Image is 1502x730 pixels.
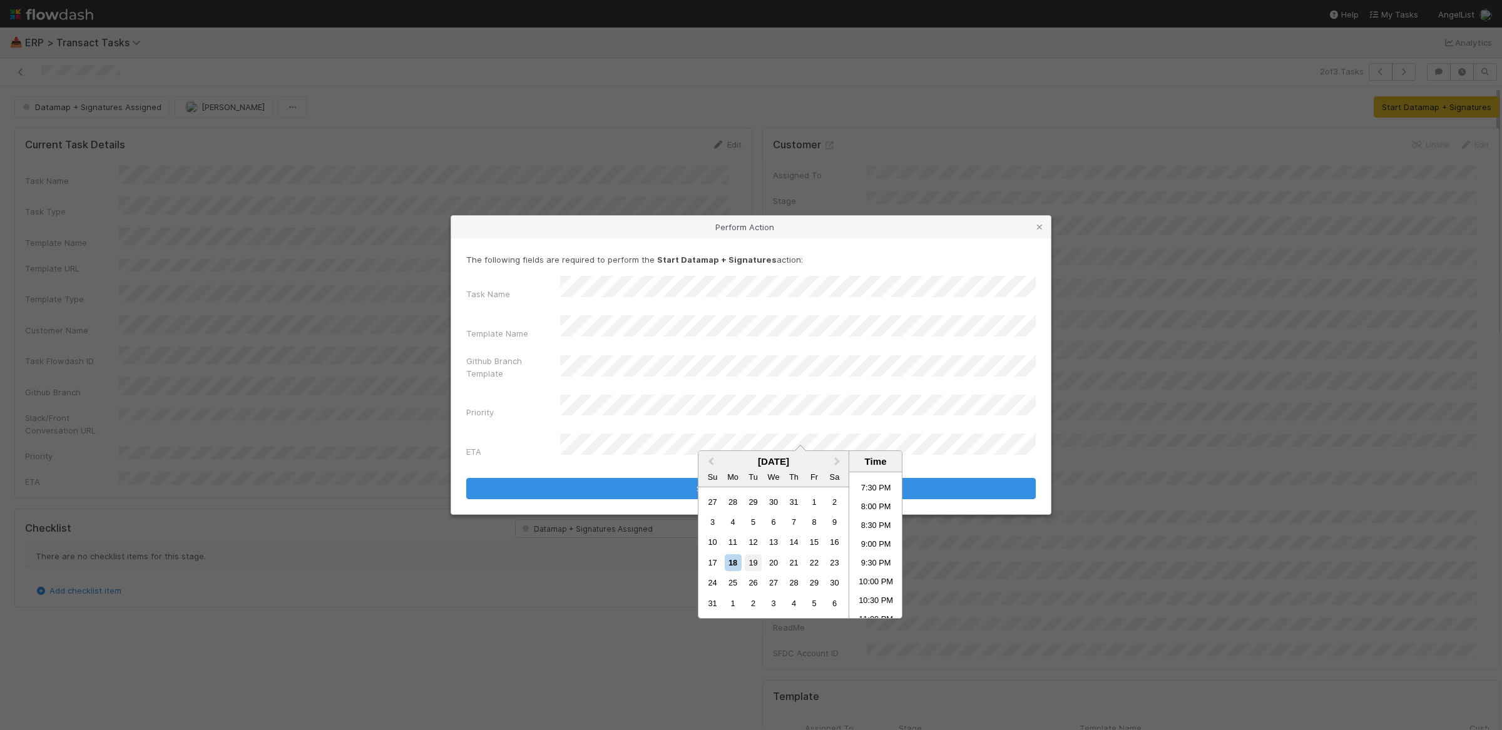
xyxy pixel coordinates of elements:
div: Choose Monday, August 11th, 2025 [725,534,742,550]
label: Priority [466,406,494,418]
div: Choose Monday, August 25th, 2025 [725,574,742,591]
div: Choose Monday, August 4th, 2025 [725,514,742,530]
div: Perform Action [451,216,1051,238]
div: Choose Friday, September 5th, 2025 [805,595,822,612]
div: Choose Thursday, August 14th, 2025 [785,534,802,550]
div: Choose Saturday, August 23rd, 2025 [826,554,843,571]
div: Choose Monday, August 18th, 2025 [725,554,742,571]
label: ETA [466,445,481,458]
div: Time [852,456,899,467]
li: 8:30 PM [849,517,902,536]
div: Sunday [704,469,721,485]
div: Choose Wednesday, August 27th, 2025 [765,574,782,591]
div: Choose Tuesday, September 2nd, 2025 [745,595,762,612]
li: 10:00 PM [849,574,902,592]
div: Choose Sunday, August 10th, 2025 [704,534,721,550]
div: Choose Thursday, July 31st, 2025 [785,494,802,510]
div: Choose Saturday, August 30th, 2025 [826,574,843,591]
div: Choose Friday, August 29th, 2025 [805,574,822,591]
label: Template Name [466,327,528,340]
div: Choose Wednesday, August 13th, 2025 [765,534,782,550]
div: [DATE] [698,456,849,467]
li: 9:00 PM [849,536,902,555]
li: 10:30 PM [849,592,902,611]
div: Choose Wednesday, September 3rd, 2025 [765,595,782,612]
div: Choose Saturday, August 2nd, 2025 [826,494,843,510]
button: Start Datamap + Signatures [466,478,1036,499]
button: Next Month [829,452,849,472]
div: Monday [725,469,742,485]
div: Choose Friday, August 1st, 2025 [805,494,822,510]
div: Choose Monday, September 1st, 2025 [725,595,742,612]
div: Choose Thursday, August 21st, 2025 [785,554,802,571]
div: Choose Thursday, August 28th, 2025 [785,574,802,591]
label: Github Branch Template [466,355,560,380]
div: Choose Tuesday, August 26th, 2025 [745,574,762,591]
div: Choose Thursday, September 4th, 2025 [785,595,802,612]
div: Choose Saturday, September 6th, 2025 [826,595,843,612]
div: Thursday [785,469,802,485]
li: 11:00 PM [849,611,902,630]
div: Saturday [826,469,843,485]
div: Choose Saturday, August 16th, 2025 [826,534,843,550]
div: Choose Date and Time [698,450,902,619]
li: 7:30 PM [849,480,902,499]
div: Choose Sunday, July 27th, 2025 [704,494,721,510]
div: Choose Wednesday, August 20th, 2025 [765,554,782,571]
div: Choose Saturday, August 9th, 2025 [826,514,843,530]
div: Choose Tuesday, August 19th, 2025 [745,554,762,571]
div: Choose Tuesday, July 29th, 2025 [745,494,762,510]
div: Choose Tuesday, August 12th, 2025 [745,534,762,550]
strong: Start Datamap + Signatures [657,255,777,265]
div: Choose Tuesday, August 5th, 2025 [745,514,762,530]
ul: Time [849,472,902,618]
div: Choose Sunday, August 31st, 2025 [704,595,721,612]
div: Choose Monday, July 28th, 2025 [725,494,742,510]
div: Choose Friday, August 8th, 2025 [805,514,822,530]
div: Friday [805,469,822,485]
div: Tuesday [745,469,762,485]
div: Choose Sunday, August 3rd, 2025 [704,514,721,530]
div: Choose Friday, August 15th, 2025 [805,534,822,550]
div: Choose Wednesday, August 6th, 2025 [765,514,782,530]
li: 8:00 PM [849,499,902,517]
div: Choose Thursday, August 7th, 2025 [785,514,802,530]
label: Task Name [466,288,510,300]
div: Choose Sunday, August 24th, 2025 [704,574,721,591]
div: Month August, 2025 [702,492,844,614]
li: 9:30 PM [849,555,902,574]
div: Choose Wednesday, July 30th, 2025 [765,494,782,510]
div: Choose Sunday, August 17th, 2025 [704,554,721,571]
div: Wednesday [765,469,782,485]
div: Choose Friday, August 22nd, 2025 [805,554,822,571]
button: Previous Month [700,452,720,472]
p: The following fields are required to perform the action: [466,253,1036,266]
